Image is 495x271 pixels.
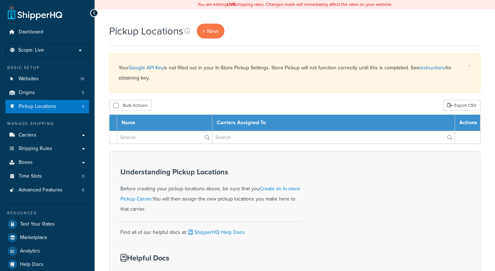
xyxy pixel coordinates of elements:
div: Manage Shipping [5,121,89,127]
th: Carriers Assigned To [212,115,455,131]
span: + New [203,27,219,35]
span: 10 [80,76,84,82]
span: Help Docs [20,262,44,268]
button: Bulk Actions [109,100,152,111]
a: Shipping Rules [5,142,89,155]
a: Marketplace [5,231,89,244]
h3: Helpful Docs [120,254,286,262]
span: 5 [82,90,84,96]
span: Websites [19,76,39,82]
span: Boxes [19,159,33,166]
span: Dashboard [19,29,43,35]
span: Test Your Rates [20,221,55,227]
span: Analytics [20,248,40,254]
h1: Pickup Locations [109,24,183,38]
a: Pickup Locations 4 [5,100,89,113]
h3: Understanding Pickup Locations [120,168,302,176]
span: Time Slots [19,173,42,179]
li: Advanced Features [5,183,89,197]
a: Dashboard [5,25,89,39]
span: Pickup Locations [19,104,56,110]
div: Your is not filled out in your In-Store Pickup Settings. Store Pickup will not function correctly... [119,63,471,83]
div: Resources [5,210,89,216]
span: 0 [82,173,84,179]
a: Test Your Rates [5,218,89,231]
input: Search [212,131,455,143]
th: Actions [455,115,480,131]
a: × [468,63,471,69]
a: Export CSV [443,100,480,111]
a: Origins 5 [5,86,89,100]
span: Advanced Features [19,187,63,193]
div: Find all of our helpful docs at: [120,222,302,238]
a: + New [197,24,224,39]
span: Carriers [19,132,36,138]
span: Origins [19,90,35,96]
div: Before creating your pickup locations above, be sure that you You will then assign the new pickup... [120,168,302,214]
a: Help Docs [5,258,89,271]
li: Time Slots [5,170,89,183]
b: LIVE [227,1,236,8]
span: 6 [82,187,84,193]
input: Search [117,131,212,143]
li: Websites [5,72,89,86]
a: ShipperHQ Home [8,5,62,20]
div: Basic Setup [5,65,89,71]
span: Marketplace [20,235,47,241]
a: Boxes [5,156,89,169]
a: Google API Key [129,64,164,72]
a: Carriers [5,129,89,142]
a: Websites 10 [5,72,89,86]
a: instructions [419,64,446,72]
a: ShipperHQ Help Docs [187,228,245,236]
span: Scope: Live [18,47,44,53]
th: Name [117,115,212,131]
li: Origins [5,86,89,100]
a: Advanced Features 6 [5,183,89,197]
a: Time Slots 0 [5,170,89,183]
a: Analytics [5,244,89,258]
span: 4 [82,104,84,110]
span: Shipping Rules [19,146,52,152]
li: Pickup Locations [5,100,89,113]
